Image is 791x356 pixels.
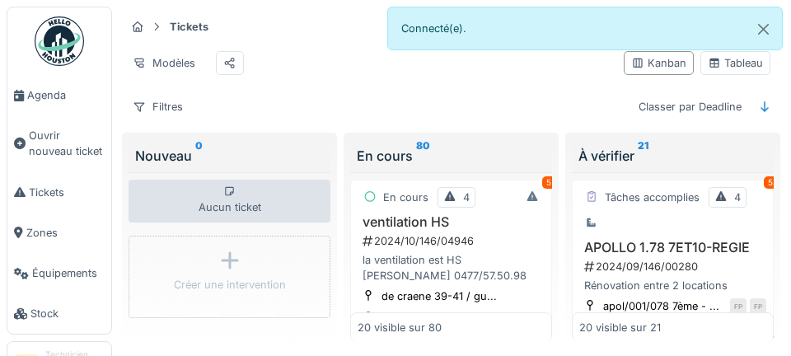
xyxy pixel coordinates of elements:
img: Badge_color-CXgf-gQk.svg [35,16,84,66]
div: Filtres [125,95,190,119]
div: Créer une intervention [174,277,286,293]
strong: Tickets [163,19,215,35]
div: 20 visible sur 80 [358,319,442,335]
div: la ventilation est HS [PERSON_NAME] 0477/57.50.98 [358,252,545,283]
div: Rénovation entre 2 locations [579,278,766,293]
h3: ventilation HS [358,214,545,230]
div: Tableau [708,55,763,71]
div: 4 [463,190,470,205]
div: 20 visible sur 21 [579,319,661,335]
a: Tickets [7,172,111,213]
div: Classer par Deadline [631,95,749,119]
div: 4 [734,190,741,205]
div: En cours [357,146,545,166]
div: En cours [383,190,428,205]
div: 2024/09/146/00280 [583,259,766,274]
sup: 21 [638,146,648,166]
div: Connecté(e). [387,7,783,50]
a: Agenda [7,75,111,115]
a: Stock [7,293,111,334]
div: Guffens 37-39 / De C... [381,311,501,326]
span: Stock [30,306,105,321]
div: apol/001/078 7ème - ... [603,298,719,314]
div: Kanban [631,55,686,71]
a: Zones [7,213,111,253]
div: 5 [764,176,777,189]
div: 2024/10/146/04946 [361,233,545,249]
div: Tâches accomplies [605,190,700,205]
div: FP [730,298,747,315]
h3: APOLLO 1.78 7ET10-REGIE [579,240,766,255]
div: Aucun ticket [129,180,330,222]
button: Close [745,7,782,51]
span: Tickets [29,185,105,200]
div: 5 [542,176,555,189]
div: de craene 39-41 / gu... [381,288,497,304]
span: Équipements [32,265,105,281]
a: Ouvrir nouveau ticket [7,115,111,171]
sup: 80 [416,146,430,166]
div: Modèles [125,51,203,75]
sup: 0 [195,146,203,166]
span: Agenda [27,87,105,103]
div: Nouveau [135,146,324,166]
div: FP [750,298,766,315]
span: Zones [26,225,105,241]
div: À vérifier [578,146,767,166]
span: Ouvrir nouveau ticket [29,128,105,159]
a: Équipements [7,253,111,293]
